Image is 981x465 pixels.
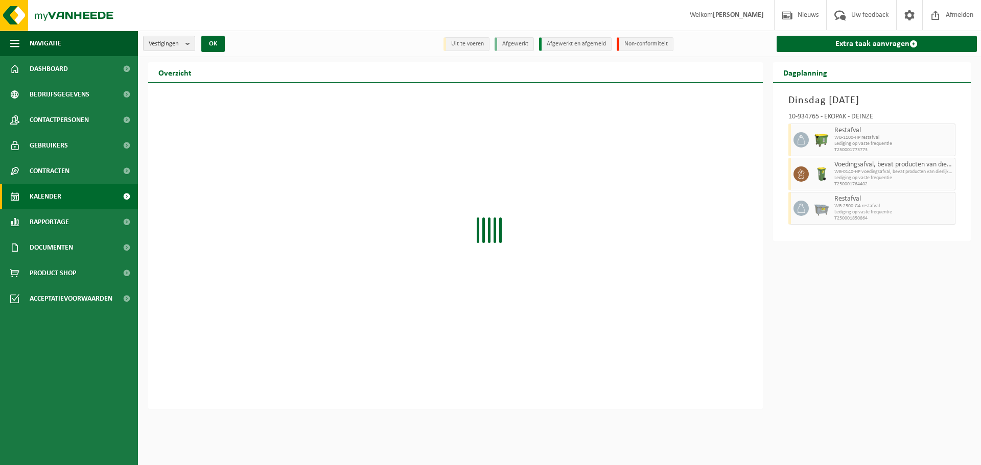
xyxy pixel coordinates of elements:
li: Non-conformiteit [617,37,673,51]
span: Lediging op vaste frequentie [834,209,953,215]
span: Contactpersonen [30,107,89,133]
span: Bedrijfsgegevens [30,82,89,107]
img: WB-1100-HPE-GN-50 [814,132,829,148]
a: Extra taak aanvragen [777,36,977,52]
span: Navigatie [30,31,61,56]
li: Uit te voeren [443,37,489,51]
span: Acceptatievoorwaarden [30,286,112,311]
span: Gebruikers [30,133,68,158]
span: T250001764402 [834,181,953,187]
div: 10-934765 - EKOPAK - DEINZE [788,113,956,124]
span: Documenten [30,235,73,260]
img: WB-0140-HPE-GN-50 [814,166,829,182]
span: T250001773773 [834,147,953,153]
button: OK [201,36,225,52]
span: WB-1100-HP restafval [834,135,953,141]
span: WB-0140-HP voedingsafval, bevat producten van dierlijke oors [834,169,953,175]
span: Kalender [30,184,61,209]
span: Product Shop [30,260,76,286]
h2: Dagplanning [773,62,837,82]
span: Lediging op vaste frequentie [834,141,953,147]
strong: [PERSON_NAME] [713,11,764,19]
img: WB-2500-GAL-GY-01 [814,201,829,216]
span: Contracten [30,158,69,184]
button: Vestigingen [143,36,195,51]
li: Afgewerkt [495,37,534,51]
span: T250001850864 [834,215,953,222]
span: Rapportage [30,209,69,235]
span: Restafval [834,127,953,135]
h2: Overzicht [148,62,202,82]
span: Lediging op vaste frequentie [834,175,953,181]
span: WB-2500-GA restafval [834,203,953,209]
span: Vestigingen [149,36,181,52]
h3: Dinsdag [DATE] [788,93,956,108]
li: Afgewerkt en afgemeld [539,37,612,51]
span: Restafval [834,195,953,203]
span: Dashboard [30,56,68,82]
span: Voedingsafval, bevat producten van dierlijke oorsprong, onverpakt, categorie 3 [834,161,953,169]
